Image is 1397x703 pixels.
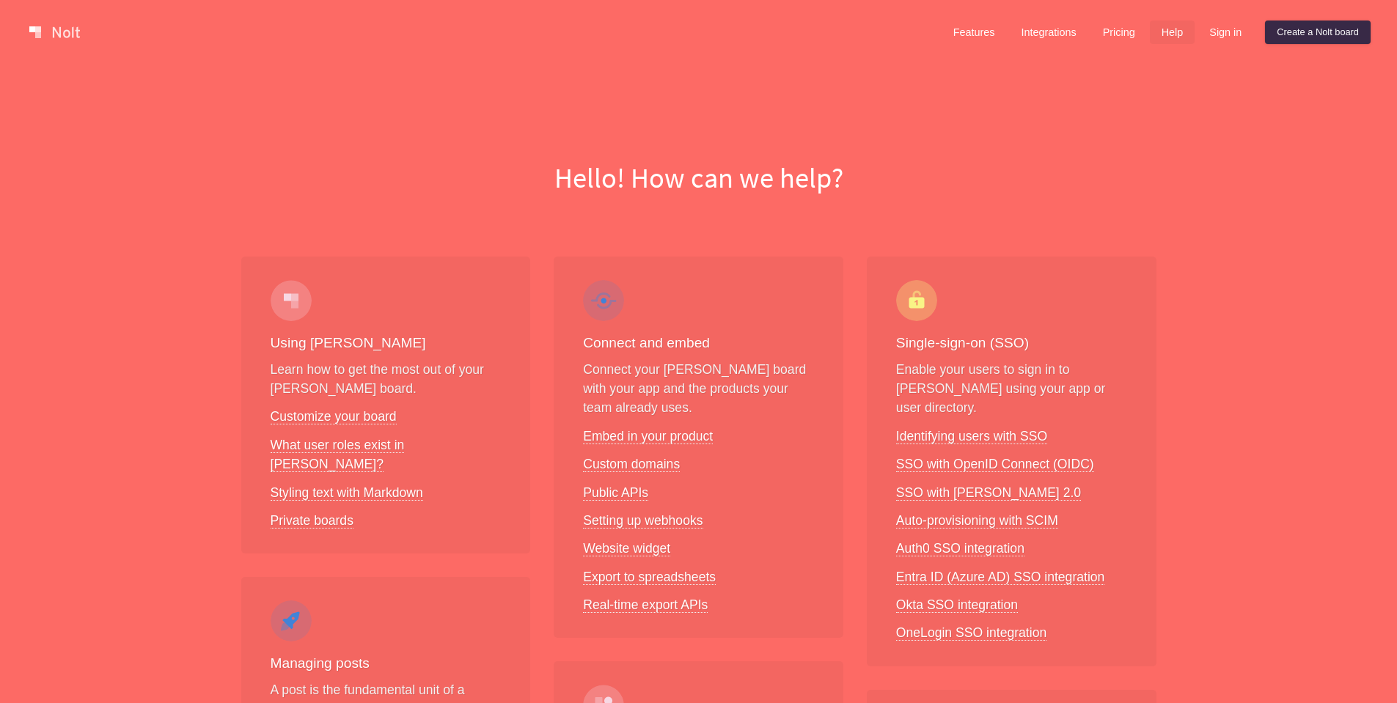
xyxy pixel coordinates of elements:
[896,333,1127,354] h3: Single-sign-on (SSO)
[1091,21,1147,44] a: Pricing
[271,360,502,399] p: Learn how to get the most out of your [PERSON_NAME] board.
[271,653,502,674] h3: Managing posts
[896,541,1024,556] a: Auth0 SSO integration
[583,485,648,501] a: Public APIs
[1150,21,1195,44] a: Help
[1009,21,1088,44] a: Integrations
[583,541,670,556] a: Website widget
[896,485,1081,501] a: SSO with [PERSON_NAME] 2.0
[271,513,353,529] a: Private boards
[942,21,1007,44] a: Features
[583,457,680,472] a: Custom domains
[271,485,423,501] a: Styling text with Markdown
[583,513,703,529] a: Setting up webhooks
[896,429,1047,444] a: Identifying users with SSO
[12,158,1385,198] h1: Hello! How can we help?
[583,570,716,585] a: Export to spreadsheets
[271,438,405,472] a: What user roles exist in [PERSON_NAME]?
[896,513,1058,529] a: Auto-provisioning with SCIM
[583,333,814,354] h3: Connect and embed
[896,360,1127,418] p: Enable your users to sign in to [PERSON_NAME] using your app or user directory.
[583,360,814,418] p: Connect your [PERSON_NAME] board with your app and the products your team already uses.
[896,625,1046,641] a: OneLogin SSO integration
[583,597,708,613] a: Real-time export APIs
[896,570,1105,585] a: Entra ID (Azure AD) SSO integration
[1198,21,1253,44] a: Sign in
[271,333,502,354] h3: Using [PERSON_NAME]
[896,597,1018,613] a: Okta SSO integration
[583,429,713,444] a: Embed in your product
[896,457,1094,472] a: SSO with OpenID Connect (OIDC)
[271,409,397,424] a: Customize your board
[1265,21,1371,44] a: Create a Nolt board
